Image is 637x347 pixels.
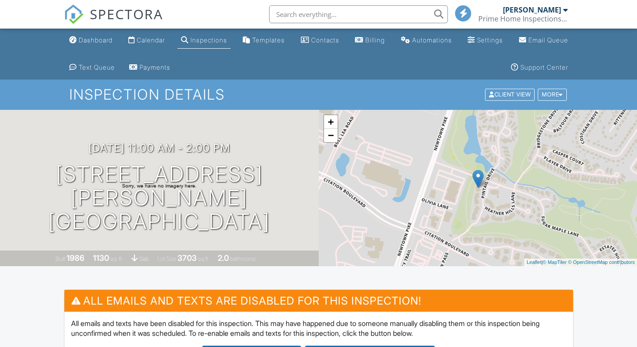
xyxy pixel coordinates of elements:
[157,255,176,262] span: Lot Size
[139,63,170,71] div: Payments
[79,63,115,71] div: Text Queue
[125,32,169,49] a: Calendar
[365,36,385,44] div: Billing
[477,36,503,44] div: Settings
[198,255,209,262] span: sq.ft.
[507,59,572,76] a: Support Center
[484,91,537,97] a: Client View
[503,5,561,14] div: [PERSON_NAME]
[515,32,572,49] a: Email Queue
[126,59,174,76] a: Payments
[64,12,163,31] a: SPECTORA
[93,253,109,263] div: 1130
[110,255,123,262] span: sq. ft.
[252,36,285,44] div: Templates
[218,253,229,263] div: 2.0
[351,32,388,49] a: Billing
[520,63,568,71] div: Support Center
[67,253,84,263] div: 1986
[485,89,535,101] div: Client View
[69,87,567,102] h1: Inspection Details
[66,59,118,76] a: Text Queue
[478,14,568,23] div: Prime Home Inspections & Radon Testing
[324,129,337,142] a: Zoom out
[89,142,230,154] h3: [DATE] 11:00 am - 2:00 pm
[527,259,541,265] a: Leaflet
[55,255,65,262] span: Built
[239,32,288,49] a: Templates
[311,36,339,44] div: Contacts
[177,253,197,263] div: 3703
[297,32,343,49] a: Contacts
[71,318,566,339] p: All emails and texts have been disabled for this inspection. This may have happened due to someon...
[324,115,337,129] a: Zoom in
[397,32,456,49] a: Automations (Basic)
[177,32,231,49] a: Inspections
[139,255,149,262] span: slab
[64,4,84,24] img: The Best Home Inspection Software - Spectora
[528,36,568,44] div: Email Queue
[66,32,116,49] a: Dashboard
[137,36,165,44] div: Calendar
[79,36,113,44] div: Dashboard
[269,5,448,23] input: Search everything...
[464,32,506,49] a: Settings
[524,259,637,266] div: |
[14,163,304,233] h1: [STREET_ADDRESS][PERSON_NAME] [GEOGRAPHIC_DATA]
[64,290,573,312] h3: All emails and texts are disabled for this inspection!
[412,36,452,44] div: Automations
[90,4,163,23] span: SPECTORA
[190,36,227,44] div: Inspections
[538,89,567,101] div: More
[568,259,635,265] a: © OpenStreetMap contributors
[230,255,256,262] span: bathrooms
[543,259,567,265] a: © MapTiler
